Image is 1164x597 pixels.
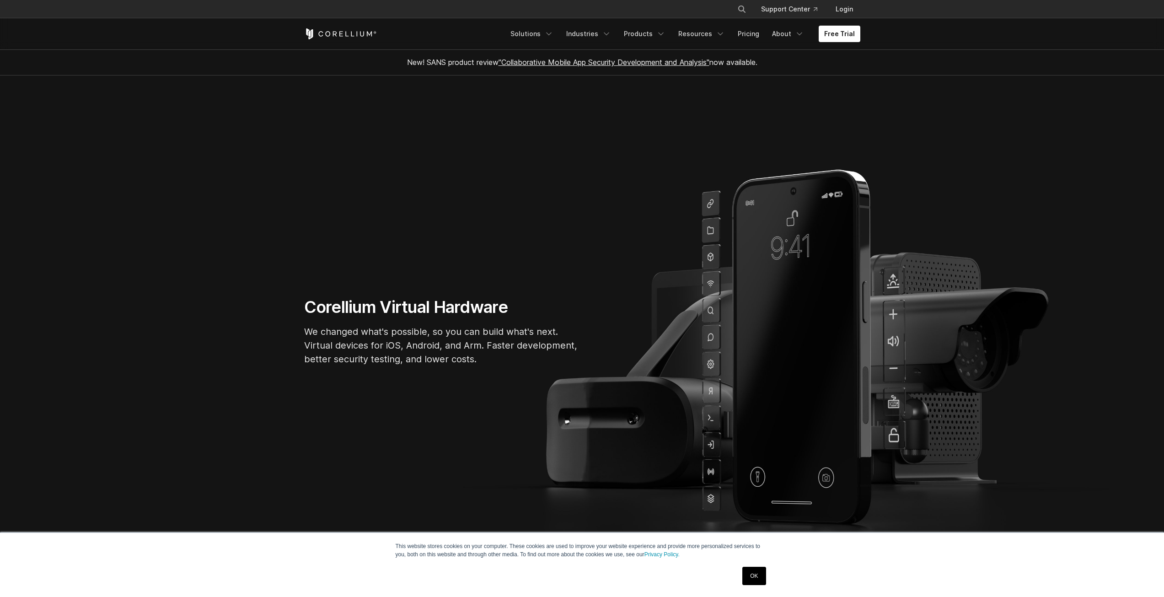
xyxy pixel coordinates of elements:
a: Free Trial [819,26,860,42]
a: Industries [561,26,617,42]
h1: Corellium Virtual Hardware [304,297,579,317]
p: We changed what's possible, so you can build what's next. Virtual devices for iOS, Android, and A... [304,325,579,366]
a: "Collaborative Mobile App Security Development and Analysis" [499,58,709,67]
a: About [767,26,810,42]
button: Search [734,1,750,17]
a: OK [742,567,766,585]
span: New! SANS product review now available. [407,58,757,67]
a: Products [618,26,671,42]
a: Support Center [754,1,825,17]
div: Navigation Menu [505,26,860,42]
div: Navigation Menu [726,1,860,17]
a: Login [828,1,860,17]
p: This website stores cookies on your computer. These cookies are used to improve your website expe... [396,542,769,559]
a: Pricing [732,26,765,42]
a: Resources [673,26,730,42]
a: Privacy Policy. [644,551,680,558]
a: Corellium Home [304,28,377,39]
a: Solutions [505,26,559,42]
